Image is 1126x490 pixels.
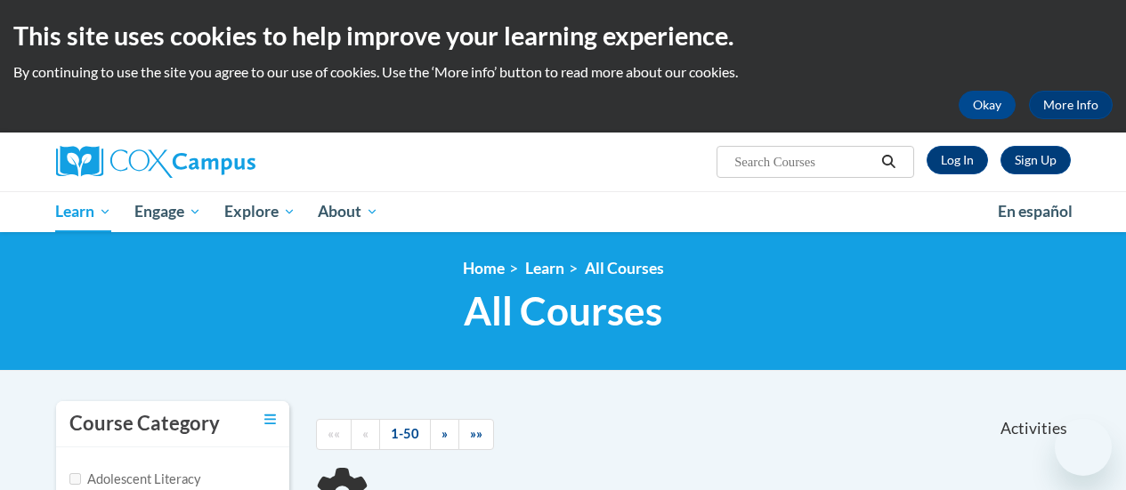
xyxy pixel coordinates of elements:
a: Learn [45,191,124,232]
label: Adolescent Literacy [69,470,201,489]
a: More Info [1029,91,1113,119]
a: Toggle collapse [264,410,276,430]
a: Engage [123,191,213,232]
a: En español [986,193,1084,230]
input: Checkbox for Options [69,473,81,485]
a: 1-50 [379,419,431,450]
a: Begining [316,419,352,450]
span: «« [328,426,340,441]
span: All Courses [464,287,662,334]
a: All Courses [585,259,664,277]
h2: This site uses cookies to help improve your learning experience. [13,18,1113,53]
a: Next [430,419,459,450]
span: Activities [1000,419,1067,438]
span: » [441,426,448,441]
a: About [306,191,390,232]
span: About [318,201,378,222]
p: By continuing to use the site you agree to our use of cookies. Use the ‘More info’ button to read... [13,62,1113,82]
input: Search Courses [733,151,875,173]
h3: Course Category [69,410,220,438]
a: End [458,419,494,450]
span: Learn [55,201,111,222]
a: Learn [525,259,564,277]
a: Previous [351,419,380,450]
a: Home [463,259,505,277]
button: Search [875,151,902,173]
img: Cox Campus [56,146,255,178]
a: Register [1000,146,1071,174]
span: Explore [224,201,296,222]
span: »» [470,426,482,441]
div: Main menu [43,191,1084,232]
span: « [362,426,369,441]
a: Cox Campus [56,146,377,178]
span: Engage [134,201,201,222]
button: Okay [959,91,1016,119]
a: Log In [927,146,988,174]
a: Explore [213,191,307,232]
span: En español [998,202,1073,221]
iframe: Button to launch messaging window [1055,419,1112,476]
